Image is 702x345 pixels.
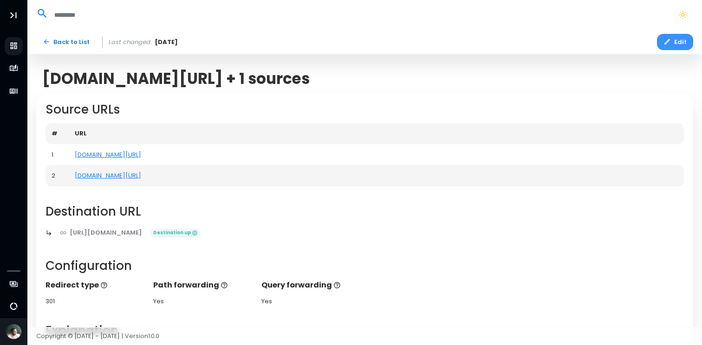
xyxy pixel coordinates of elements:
[153,297,252,306] div: Yes
[45,259,684,273] h2: Configuration
[69,123,684,144] th: URL
[45,204,684,219] h2: Destination URL
[6,324,21,339] img: Avatar
[52,171,63,180] div: 2
[5,6,22,24] button: Toggle Aside
[45,297,144,306] div: 301
[155,38,178,47] span: [DATE]
[153,280,252,291] p: Path forwarding
[261,297,360,306] div: Yes
[53,225,149,241] a: [URL][DOMAIN_NAME]
[36,34,96,50] a: Back to List
[36,332,159,340] span: Copyright © [DATE] - [DATE] | Version 1.0.0
[109,38,152,47] span: Last changed:
[75,150,141,159] a: [DOMAIN_NAME][URL]
[45,102,684,117] h2: Source URLs
[45,123,69,144] th: #
[45,324,684,338] h2: Explanation
[657,34,693,50] button: Edit
[52,150,63,160] div: 1
[261,280,360,291] p: Query forwarding
[75,171,141,180] a: [DOMAIN_NAME][URL]
[150,229,201,238] span: Destination up
[42,70,310,88] span: [DOMAIN_NAME][URL] + 1 sources
[45,280,144,291] p: Redirect type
